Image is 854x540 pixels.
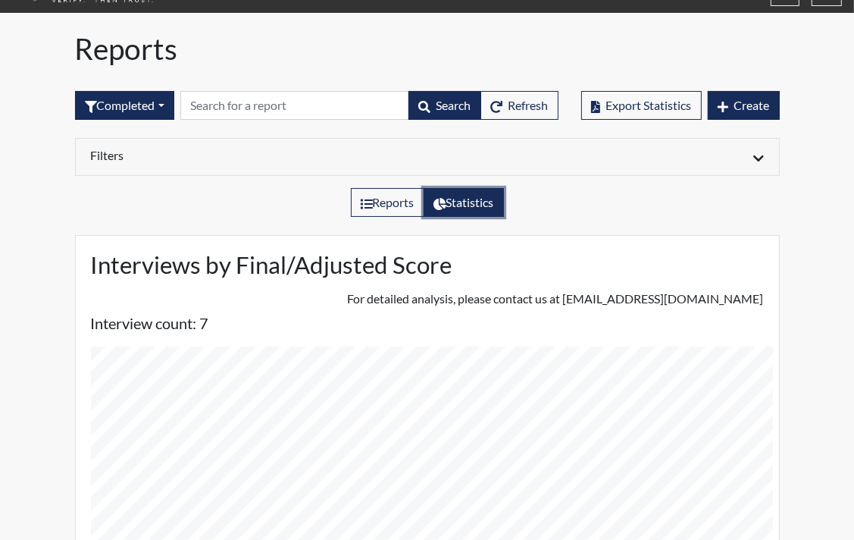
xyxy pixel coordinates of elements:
[75,31,780,67] h1: Reports
[91,148,416,162] h6: Filters
[408,91,481,120] button: Search
[80,148,775,166] div: Click to expand/collapse filters
[351,188,424,217] label: View the list of reports
[708,91,780,120] button: Create
[606,98,692,112] span: Export Statistics
[734,98,770,112] span: Create
[91,251,452,280] h2: Interviews by Final/Adjusted Score
[75,91,174,120] div: Filter by interview status
[508,98,549,112] span: Refresh
[480,91,558,120] button: Refresh
[581,91,702,120] button: Export Statistics
[348,291,764,306] h6: For detailed analysis, please contact us at [EMAIL_ADDRESS][DOMAIN_NAME]
[424,188,504,217] label: View statistics about completed interviews
[436,98,471,112] span: Search
[180,91,409,120] input: Search by Registration ID, Interview Number, or Investigation Name.
[91,312,764,334] p: Interview count: 7
[75,91,174,120] button: Completed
